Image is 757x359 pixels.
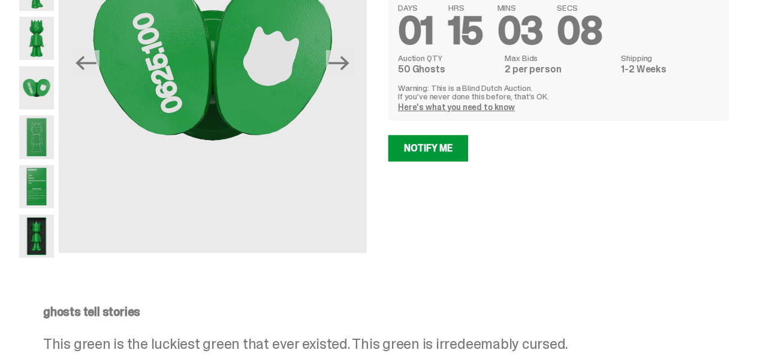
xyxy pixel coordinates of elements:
[448,6,483,56] span: 15
[557,4,602,12] span: SECS
[19,215,54,258] img: Schrodinger_Green_Hero_13.png
[19,115,54,159] img: Schrodinger_Green_Hero_9.png
[73,50,99,77] button: Previous
[622,65,719,74] dd: 1-2 Weeks
[497,6,543,56] span: 03
[505,65,614,74] dd: 2 per person
[19,66,54,110] img: Schrodinger_Green_Hero_7.png
[19,17,54,60] img: Schrodinger_Green_Hero_6.png
[388,135,468,162] a: Notify Me
[43,306,705,318] p: ghosts tell stories
[43,337,705,351] p: This green is the luckiest green that ever existed. This green is irredeemably cursed.
[398,65,497,74] dd: 50 Ghosts
[398,102,515,112] a: Here's what you need to know
[19,165,54,209] img: Schrodinger_Green_Hero_12.png
[557,6,602,56] span: 08
[398,4,434,12] span: DAYS
[398,84,719,101] p: Warning: This is a Blind Dutch Auction. If you’ve never done this before, that’s OK.
[505,54,614,62] dt: Max Bids
[326,50,352,77] button: Next
[622,54,719,62] dt: Shipping
[448,4,483,12] span: HRS
[398,6,434,56] span: 01
[398,54,497,62] dt: Auction QTY
[497,4,543,12] span: MINS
